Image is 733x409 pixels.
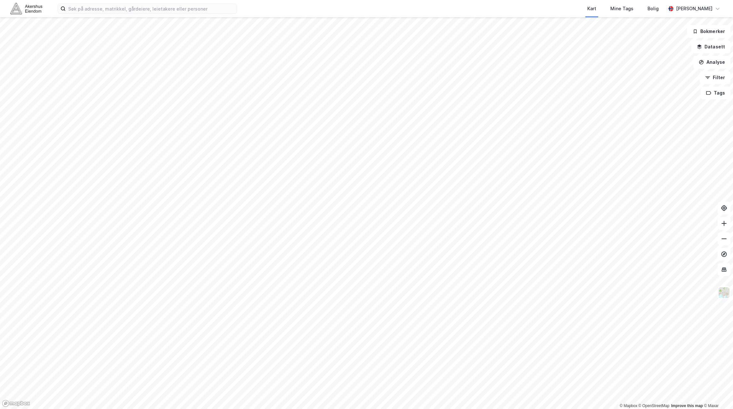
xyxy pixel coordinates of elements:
button: Tags [701,87,730,99]
button: Datasett [691,40,730,53]
div: Kontrollprogram for chat [701,378,733,409]
button: Bokmerker [687,25,730,38]
a: Mapbox homepage [2,400,30,407]
a: Improve this map [671,404,703,408]
button: Analyse [693,56,730,69]
div: [PERSON_NAME] [676,5,713,13]
img: Z [718,287,730,299]
input: Søk på adresse, matrikkel, gårdeiere, leietakere eller personer [66,4,237,13]
iframe: Chat Widget [701,378,733,409]
div: Kart [587,5,596,13]
div: Mine Tags [610,5,633,13]
div: Bolig [647,5,659,13]
a: Mapbox [620,404,637,408]
img: akershus-eiendom-logo.9091f326c980b4bce74ccdd9f866810c.svg [10,3,42,14]
button: Filter [700,71,730,84]
a: OpenStreetMap [639,404,670,408]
